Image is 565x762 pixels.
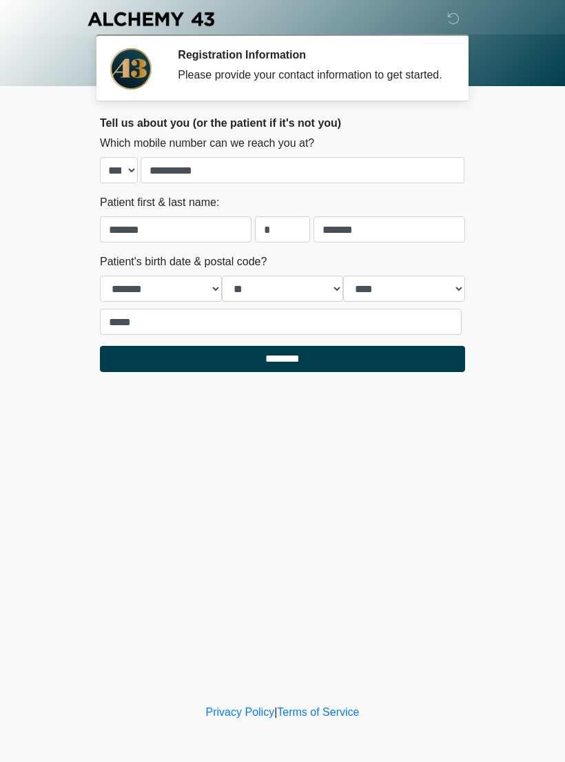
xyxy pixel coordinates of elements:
[178,48,444,61] h2: Registration Information
[100,116,465,130] h2: Tell us about you (or the patient if it's not you)
[100,194,219,211] label: Patient first & last name:
[274,706,277,718] a: |
[100,135,314,152] label: Which mobile number can we reach you at?
[110,48,152,90] img: Agent Avatar
[178,67,444,83] div: Please provide your contact information to get started.
[277,706,359,718] a: Terms of Service
[206,706,275,718] a: Privacy Policy
[100,254,267,270] label: Patient's birth date & postal code?
[86,10,216,28] img: Alchemy 43 Logo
